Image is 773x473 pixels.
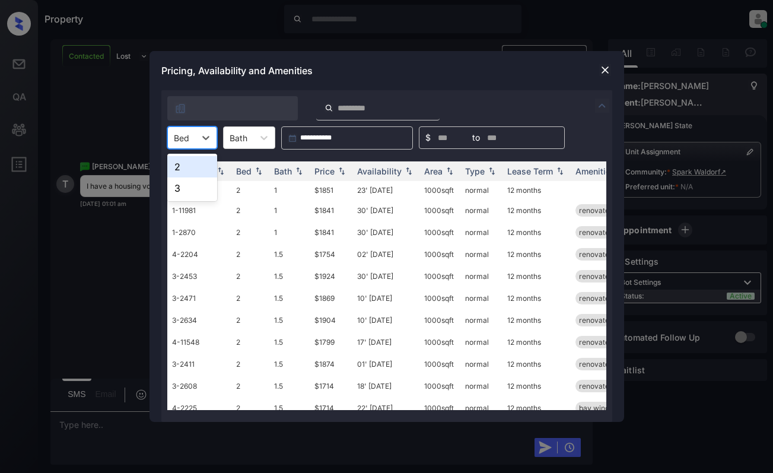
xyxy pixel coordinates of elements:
[419,331,460,353] td: 1000 sqft
[554,167,566,176] img: sorting
[269,331,310,353] td: 1.5
[502,375,571,397] td: 12 months
[325,103,333,113] img: icon-zuma
[352,243,419,265] td: 02' [DATE]
[231,397,269,419] td: 2
[419,221,460,243] td: 1000 sqft
[460,397,502,419] td: normal
[579,360,613,369] span: renovated
[231,265,269,287] td: 2
[419,199,460,221] td: 1000 sqft
[460,287,502,309] td: normal
[310,265,352,287] td: $1924
[595,99,609,113] img: icon-zuma
[269,181,310,199] td: 1
[419,375,460,397] td: 1000 sqft
[167,309,231,331] td: 3-2634
[167,331,231,353] td: 4-11548
[579,338,613,347] span: renovated
[310,331,352,353] td: $1799
[579,250,613,259] span: renovated
[167,156,217,177] div: 2
[167,353,231,375] td: 3-2411
[460,353,502,375] td: normal
[236,166,252,176] div: Bed
[310,353,352,375] td: $1874
[352,287,419,309] td: 10' [DATE]
[579,316,613,325] span: renovated
[231,353,269,375] td: 2
[167,397,231,419] td: 4-2225
[460,265,502,287] td: normal
[310,287,352,309] td: $1869
[231,309,269,331] td: 2
[310,375,352,397] td: $1714
[502,287,571,309] td: 12 months
[310,397,352,419] td: $1714
[502,397,571,419] td: 12 months
[357,166,402,176] div: Availability
[502,221,571,243] td: 12 months
[460,221,502,243] td: normal
[352,181,419,199] td: 23' [DATE]
[352,397,419,419] td: 22' [DATE]
[269,221,310,243] td: 1
[269,265,310,287] td: 1.5
[419,243,460,265] td: 1000 sqft
[579,404,619,412] span: bay window
[579,294,613,303] span: renovated
[231,375,269,397] td: 2
[231,243,269,265] td: 2
[310,199,352,221] td: $1841
[253,167,265,176] img: sorting
[460,331,502,353] td: normal
[579,228,613,237] span: renovated
[419,181,460,199] td: 1000 sqft
[419,265,460,287] td: 1000 sqft
[465,166,485,176] div: Type
[460,181,502,199] td: normal
[502,181,571,199] td: 12 months
[269,375,310,397] td: 1.5
[167,221,231,243] td: 1-2870
[460,375,502,397] td: normal
[174,103,186,115] img: icon-zuma
[269,243,310,265] td: 1.5
[231,199,269,221] td: 2
[167,265,231,287] td: 3-2453
[167,375,231,397] td: 3-2608
[269,397,310,419] td: 1.5
[460,309,502,331] td: normal
[231,331,269,353] td: 2
[502,243,571,265] td: 12 months
[310,309,352,331] td: $1904
[444,167,456,176] img: sorting
[293,167,305,176] img: sorting
[352,221,419,243] td: 30' [DATE]
[269,353,310,375] td: 1.5
[460,199,502,221] td: normal
[419,353,460,375] td: 1000 sqft
[269,199,310,221] td: 1
[419,309,460,331] td: 1000 sqft
[419,287,460,309] td: 1000 sqft
[231,181,269,199] td: 2
[502,265,571,287] td: 12 months
[269,309,310,331] td: 1.5
[231,221,269,243] td: 2
[310,181,352,199] td: $1851
[352,265,419,287] td: 30' [DATE]
[599,64,611,76] img: close
[352,309,419,331] td: 10' [DATE]
[314,166,335,176] div: Price
[167,177,217,199] div: 3
[336,167,348,176] img: sorting
[502,353,571,375] td: 12 months
[424,166,443,176] div: Area
[472,131,480,144] span: to
[486,167,498,176] img: sorting
[579,382,613,391] span: renovated
[274,166,292,176] div: Bath
[403,167,415,176] img: sorting
[502,199,571,221] td: 12 months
